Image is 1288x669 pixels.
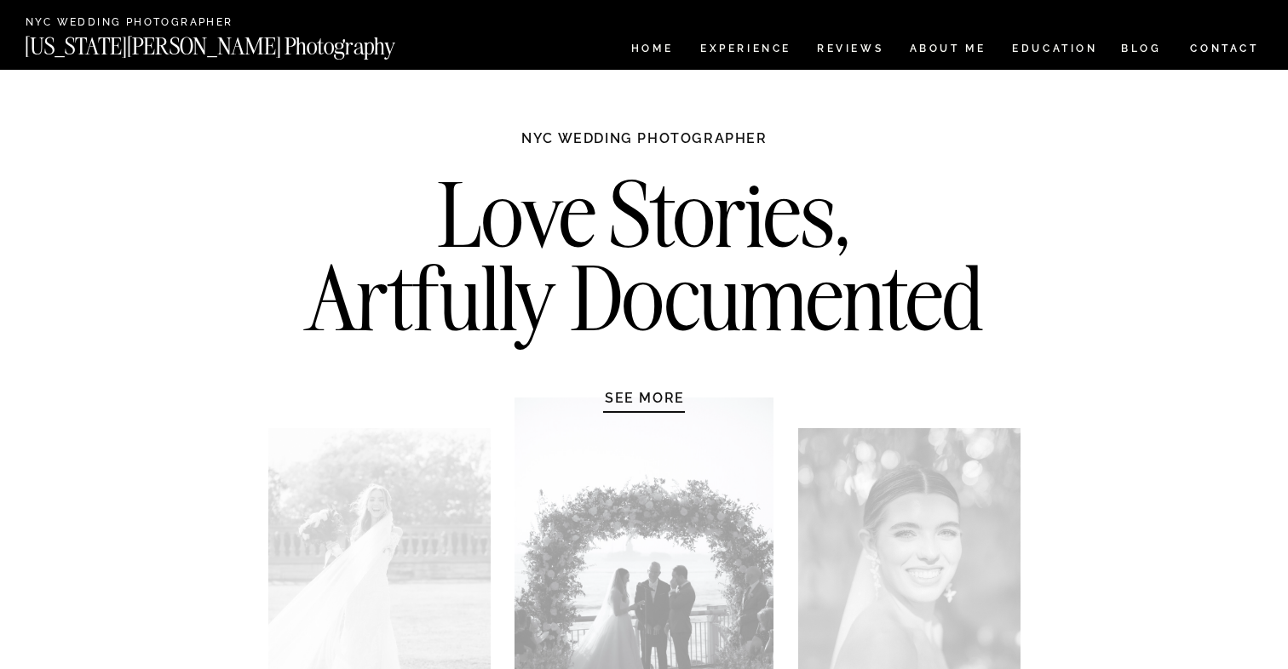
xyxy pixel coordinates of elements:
a: REVIEWS [817,43,881,58]
a: BLOG [1121,43,1162,58]
h2: Love Stories, Artfully Documented [287,173,1002,352]
a: ABOUT ME [909,43,986,58]
a: HOME [628,43,676,58]
a: NYC Wedding Photographer [26,17,282,30]
a: [US_STATE][PERSON_NAME] Photography [25,35,452,49]
h1: NYC WEDDING PHOTOGRAPHER [485,129,804,163]
a: Experience [700,43,790,58]
a: CONTACT [1189,39,1260,58]
a: SEE MORE [564,389,726,406]
a: EDUCATION [1010,43,1100,58]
